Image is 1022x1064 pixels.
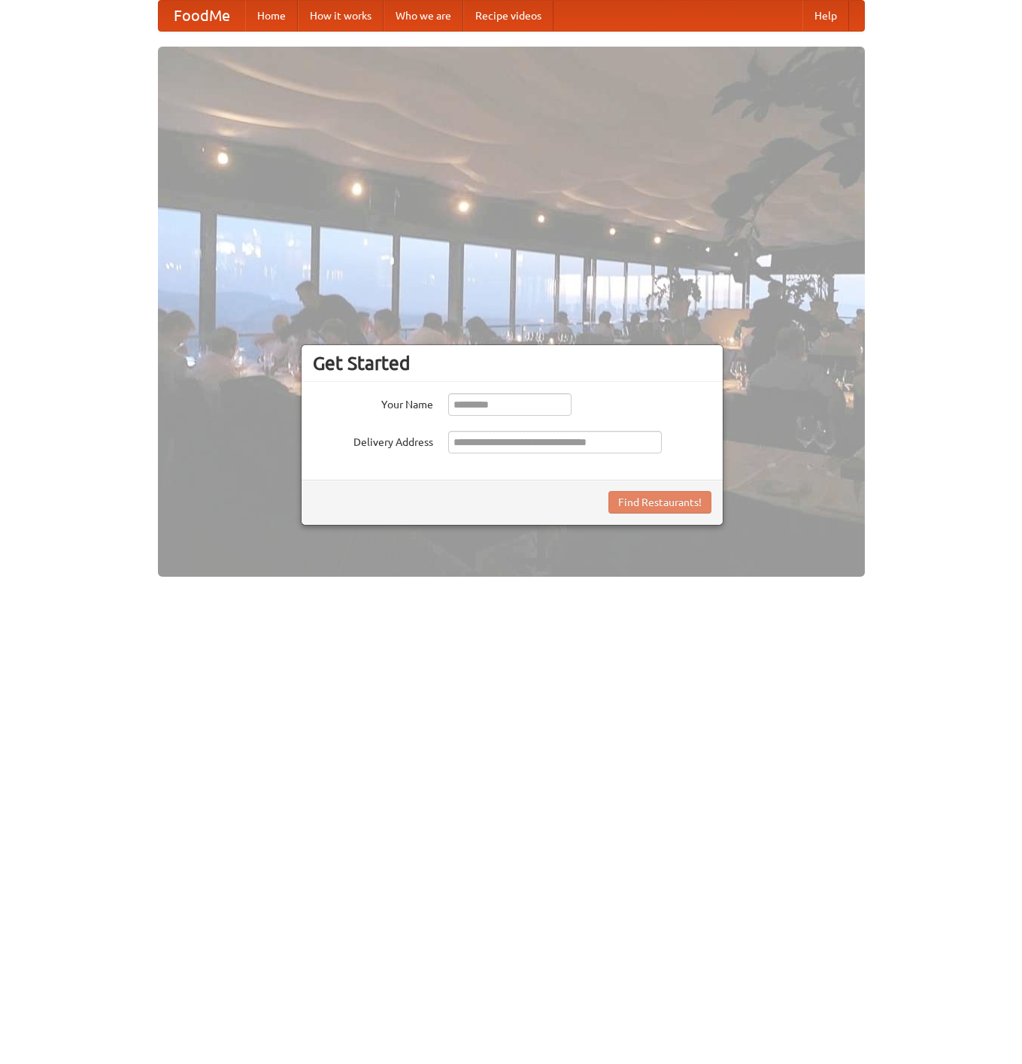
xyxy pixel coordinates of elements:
[802,1,849,31] a: Help
[298,1,384,31] a: How it works
[313,393,433,412] label: Your Name
[313,431,433,450] label: Delivery Address
[159,1,245,31] a: FoodMe
[384,1,463,31] a: Who we are
[608,491,711,514] button: Find Restaurants!
[245,1,298,31] a: Home
[463,1,553,31] a: Recipe videos
[313,352,711,374] h3: Get Started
